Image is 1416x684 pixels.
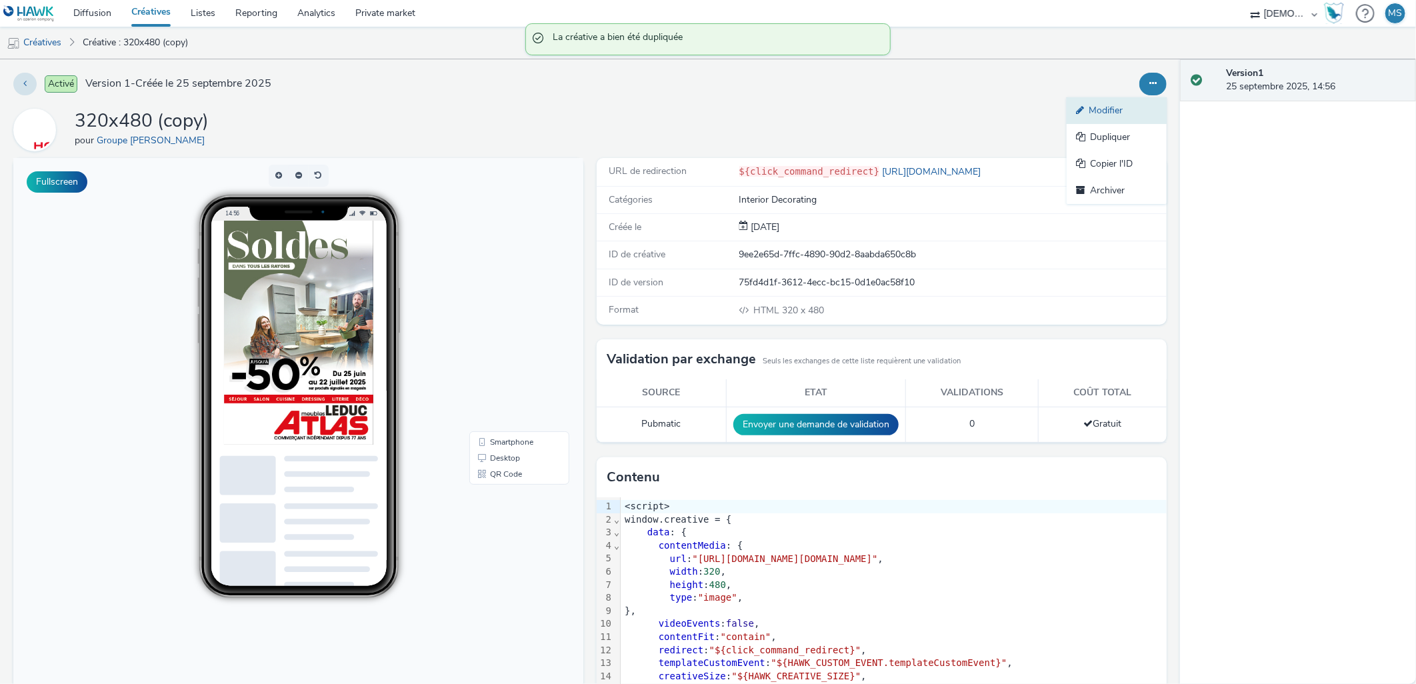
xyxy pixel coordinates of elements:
[597,552,613,565] div: 5
[459,292,553,308] li: Desktop
[477,296,507,304] span: Desktop
[969,417,975,430] span: 0
[597,644,613,657] div: 12
[85,76,271,91] span: Version 1 - Créée le 25 septembre 2025
[670,566,698,577] span: width
[659,645,703,655] span: redirect
[659,671,726,681] span: creativeSize
[477,312,509,320] span: QR Code
[659,540,726,551] span: contentMedia
[698,592,737,603] span: "image"
[613,527,620,537] span: Fold line
[749,221,780,233] span: [DATE]
[692,553,877,564] span: "[URL][DOMAIN_NAME][DOMAIN_NAME]"
[1067,151,1167,177] a: Copier l'ID
[659,631,715,642] span: contentFit
[609,165,687,177] span: URL de redirection
[1084,417,1122,430] span: Gratuit
[613,514,620,525] span: Fold line
[597,379,726,407] th: Source
[3,5,55,22] img: undefined Logo
[1067,177,1167,204] a: Archiver
[1324,3,1349,24] a: Hawk Academy
[597,657,613,670] div: 13
[459,276,553,292] li: Smartphone
[211,51,226,59] span: 14:56
[597,579,613,592] div: 7
[647,527,670,537] span: data
[771,657,1007,668] span: "${HAWK_CUSTOM_EVENT.templateCustomEvent}"
[1039,379,1167,407] th: Coût total
[621,591,1167,605] div: : ,
[75,109,210,134] h1: 320x480 (copy)
[621,657,1167,670] div: : ,
[670,579,704,590] span: height
[597,565,613,579] div: 6
[607,467,660,487] h3: Contenu
[621,553,1167,566] div: : ,
[1389,3,1403,23] div: MS
[27,171,87,193] button: Fullscreen
[597,631,613,644] div: 11
[621,605,1167,618] div: },
[709,579,726,590] span: 480
[1067,124,1167,151] a: Dupliquer
[763,356,961,367] small: Seuls les exchanges de cette liste requièrent une validation
[739,248,1166,261] div: 9ee2e65d-7ffc-4890-90d2-8aabda650c8b
[621,539,1167,553] div: : {
[97,134,210,147] a: Groupe [PERSON_NAME]
[1227,67,1405,94] div: 25 septembre 2025, 14:56
[659,657,765,668] span: templateCustomEvent
[597,670,613,683] div: 14
[13,123,61,136] a: Groupe Leduc
[749,221,780,234] div: Création 25 septembre 2025, 14:56
[731,671,861,681] span: "${HAWK_CREATIVE_SIZE}"
[709,645,861,655] span: "${click_command_redirect}"
[670,553,687,564] span: url
[703,566,720,577] span: 320
[609,221,641,233] span: Créée le
[621,631,1167,644] div: : ,
[459,308,553,324] li: QR Code
[621,500,1167,513] div: <script>
[733,414,899,435] button: Envoyer une demande de validation
[621,579,1167,592] div: : ,
[15,111,54,149] img: Groupe Leduc
[76,27,195,59] a: Créative : 320x480 (copy)
[7,37,20,50] img: mobile
[754,304,783,317] span: HTML
[609,276,663,289] span: ID de version
[45,75,77,93] span: Activé
[597,591,613,605] div: 8
[597,407,726,442] td: Pubmatic
[659,618,721,629] span: videoEvents
[726,618,754,629] span: false
[597,539,613,553] div: 4
[597,617,613,631] div: 10
[621,617,1167,631] div: : ,
[597,500,613,513] div: 1
[609,303,639,316] span: Format
[670,592,693,603] span: type
[739,276,1166,289] div: 75fd4d1f-3612-4ecc-bc15-0d1e0ac58f10
[1324,3,1344,24] img: Hawk Academy
[607,349,756,369] h3: Validation par exchange
[75,134,97,147] span: pour
[739,166,880,177] code: ${click_command_redirect}
[613,540,620,551] span: Fold line
[609,193,653,206] span: Catégories
[1067,97,1167,124] a: Modifier
[879,165,986,178] a: [URL][DOMAIN_NAME]
[553,31,877,48] span: La créative a bien été dupliquée
[621,526,1167,539] div: : {
[597,526,613,539] div: 3
[726,379,905,407] th: Etat
[621,513,1167,527] div: window.creative = {
[597,513,613,527] div: 2
[905,379,1038,407] th: Validations
[609,248,665,261] span: ID de créative
[621,565,1167,579] div: : ,
[597,605,613,618] div: 9
[621,644,1167,657] div: : ,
